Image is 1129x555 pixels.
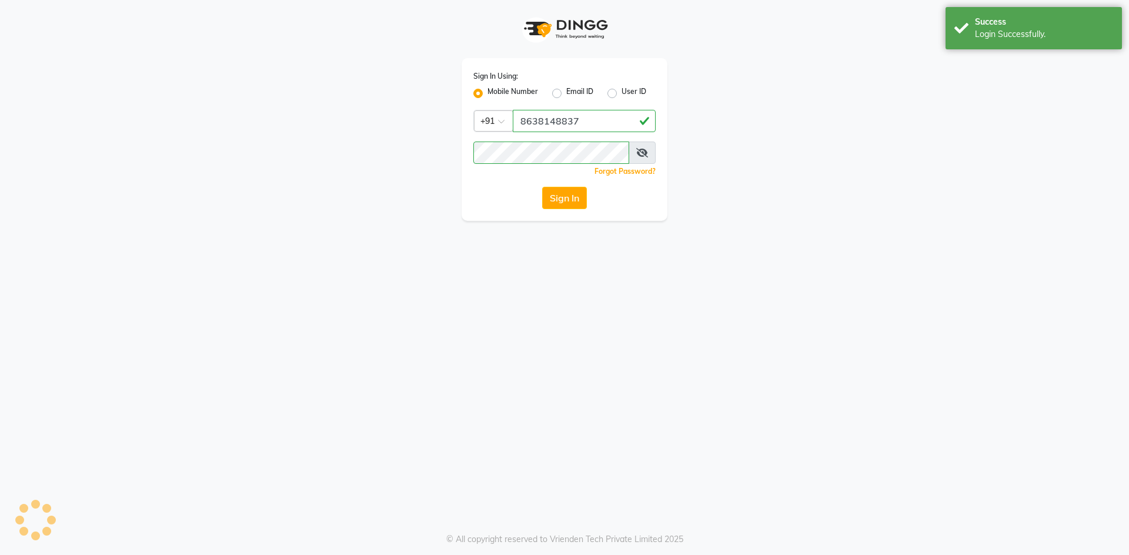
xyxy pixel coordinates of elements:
label: Sign In Using: [473,71,518,82]
a: Forgot Password? [594,167,656,176]
div: Login Successfully. [975,28,1113,41]
label: User ID [622,86,646,100]
img: logo1.svg [517,12,612,46]
label: Email ID [566,86,593,100]
button: Sign In [542,187,587,209]
label: Mobile Number [487,86,538,100]
input: Username [473,142,629,164]
div: Success [975,16,1113,28]
input: Username [513,110,656,132]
